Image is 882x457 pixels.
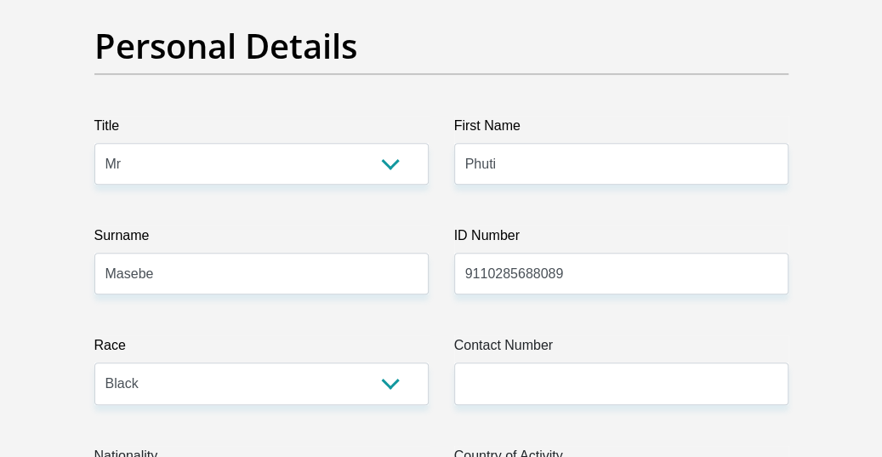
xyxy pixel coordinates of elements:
label: Title [94,116,429,143]
label: First Name [454,116,788,143]
input: ID Number [454,253,788,294]
label: ID Number [454,226,788,253]
label: Race [94,335,429,363]
input: Surname [94,253,429,294]
label: Contact Number [454,335,788,363]
h2: Personal Details [94,26,788,66]
input: First Name [454,143,788,185]
label: Surname [94,226,429,253]
input: Contact Number [454,363,788,404]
